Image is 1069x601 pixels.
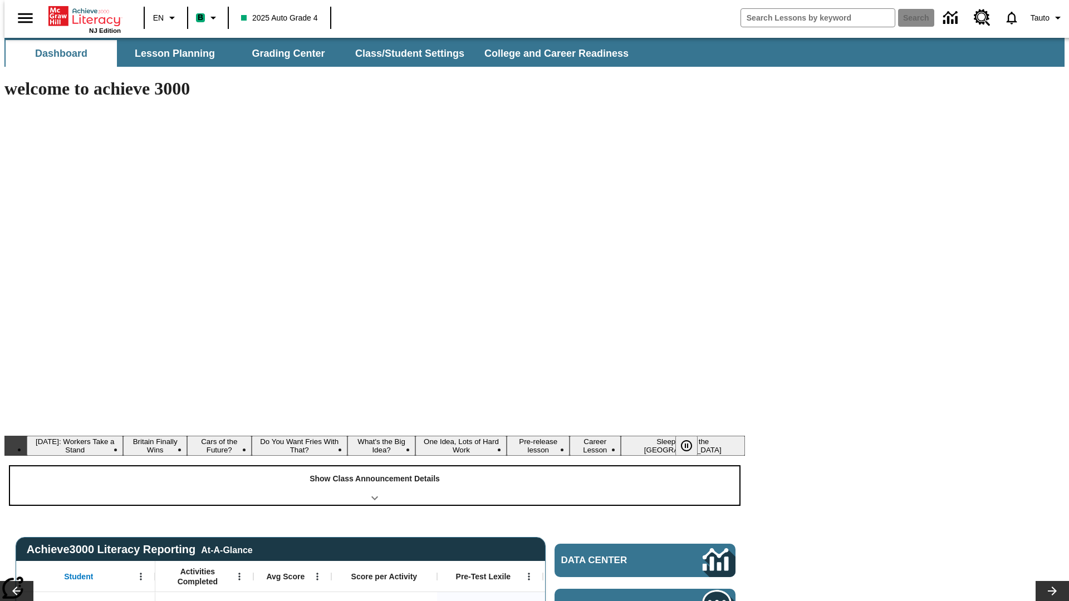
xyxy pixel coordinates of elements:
span: Student [64,572,93,582]
button: Language: EN, Select a language [148,8,184,28]
p: Show Class Announcement Details [310,473,440,485]
button: Slide 3 Cars of the Future? [187,436,252,456]
button: Profile/Settings [1026,8,1069,28]
span: Activities Completed [161,566,234,587]
button: Slide 8 Career Lesson [570,436,621,456]
a: Resource Center, Will open in new tab [967,3,997,33]
div: Show Class Announcement Details [10,466,739,505]
input: search field [741,9,895,27]
span: EN [153,12,164,24]
a: Data Center [936,3,967,33]
button: Open Menu [521,568,537,585]
span: NJ Edition [89,27,121,34]
div: Home [48,4,121,34]
button: College and Career Readiness [475,40,638,67]
span: Data Center [561,555,665,566]
span: Score per Activity [351,572,418,582]
div: SubNavbar [4,40,639,67]
button: Boost Class color is mint green. Change class color [192,8,224,28]
button: Lesson Planning [119,40,231,67]
button: Slide 6 One Idea, Lots of Hard Work [415,436,507,456]
button: Slide 5 What's the Big Idea? [347,436,416,456]
button: Slide 1 Labor Day: Workers Take a Stand [27,436,123,456]
h1: welcome to achieve 3000 [4,78,745,99]
a: Notifications [997,3,1026,32]
button: Grading Center [233,40,344,67]
button: Open Menu [133,568,149,585]
button: Open Menu [231,568,248,585]
button: Slide 7 Pre-release lesson [507,436,570,456]
span: Avg Score [266,572,305,582]
button: Lesson carousel, Next [1036,581,1069,601]
button: Slide 4 Do You Want Fries With That? [252,436,347,456]
button: Open Menu [309,568,326,585]
button: Class/Student Settings [346,40,473,67]
button: Slide 9 Sleepless in the Animal Kingdom [621,436,745,456]
span: B [198,11,203,24]
div: At-A-Glance [201,543,252,555]
span: Pre-Test Lexile [456,572,511,582]
div: SubNavbar [4,38,1065,67]
span: Achieve3000 Literacy Reporting [27,543,253,556]
div: Pause [675,436,709,456]
a: Home [48,5,121,27]
span: Tauto [1031,12,1050,24]
button: Open side menu [9,2,42,35]
button: Slide 2 Britain Finally Wins [123,436,187,456]
a: Data Center [555,544,735,577]
span: 2025 Auto Grade 4 [241,12,318,24]
button: Dashboard [6,40,117,67]
button: Pause [675,436,698,456]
